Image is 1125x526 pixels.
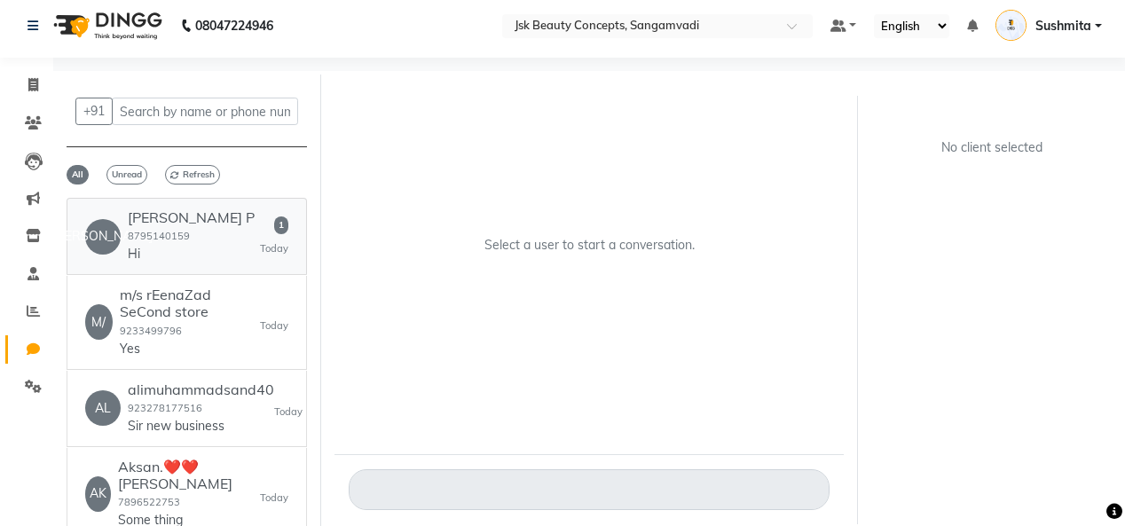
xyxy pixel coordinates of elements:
small: 923278177516 [128,402,202,414]
h6: [PERSON_NAME] P [128,209,255,226]
div: AK [85,476,111,512]
small: Today [260,318,288,334]
img: logo [45,1,167,51]
h6: Aksan.❤️❤️ [PERSON_NAME] [118,459,260,492]
div: AL [85,390,121,426]
p: Hi [128,245,255,263]
input: Search by name or phone number [112,98,298,125]
small: Today [260,241,288,256]
div: [PERSON_NAME] [85,219,121,255]
span: Unread [106,165,147,184]
small: 9233499796 [120,325,182,337]
p: Select a user to start a conversation. [484,236,695,255]
span: Refresh [165,165,220,184]
h6: m/s rEenaZad SeCond store [120,287,260,320]
small: Today [274,404,303,420]
span: All [67,165,89,184]
span: Sushmita [1035,17,1091,35]
small: 8795140159 [128,230,190,242]
span: 1 [274,216,288,234]
p: Yes [120,340,253,358]
small: 7896522753 [118,496,180,508]
div: No client selected [914,138,1069,157]
p: Sir new business [128,417,261,436]
button: +91 [75,98,113,125]
img: Sushmita [995,10,1027,41]
h6: alimuhammadsand40 [128,381,274,398]
div: M/ [85,304,113,340]
b: 08047224946 [195,1,273,51]
small: Today [260,491,288,506]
